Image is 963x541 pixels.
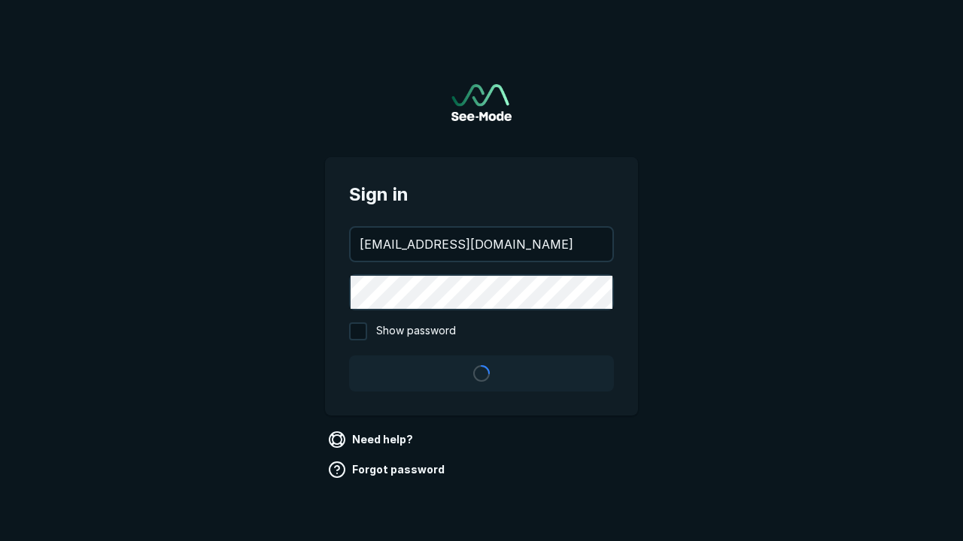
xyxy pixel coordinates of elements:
a: Need help? [325,428,419,452]
span: Sign in [349,181,614,208]
span: Show password [376,322,456,340]
a: Forgot password [325,458,451,482]
input: your@email.com [351,228,612,261]
img: See-Mode Logo [451,84,512,121]
a: Go to sign in [451,84,512,121]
